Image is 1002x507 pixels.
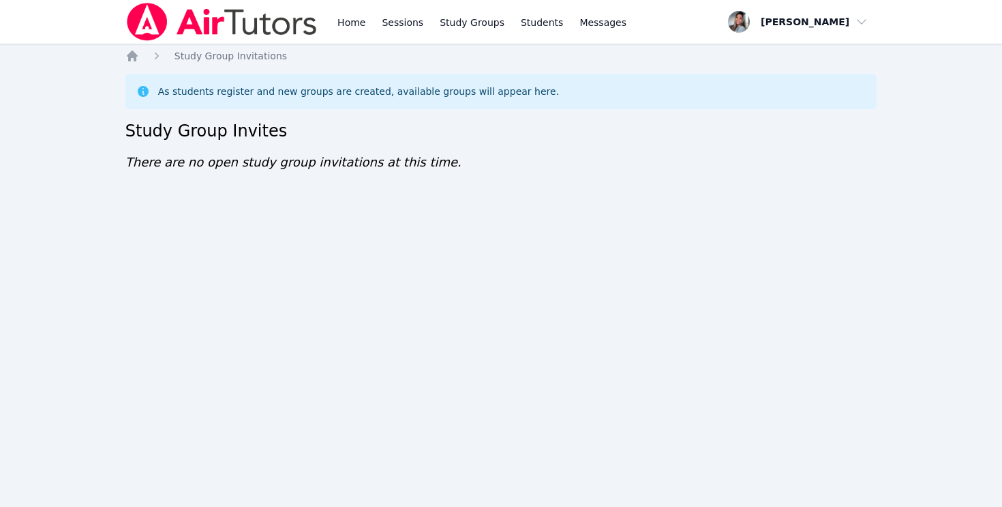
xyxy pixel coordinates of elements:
img: Air Tutors [125,3,318,41]
div: As students register and new groups are created, available groups will appear here. [158,85,559,98]
h2: Study Group Invites [125,120,877,142]
span: Study Group Invitations [174,50,287,61]
a: Study Group Invitations [174,49,287,63]
span: Messages [579,16,626,29]
nav: Breadcrumb [125,49,877,63]
span: There are no open study group invitations at this time. [125,155,461,169]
